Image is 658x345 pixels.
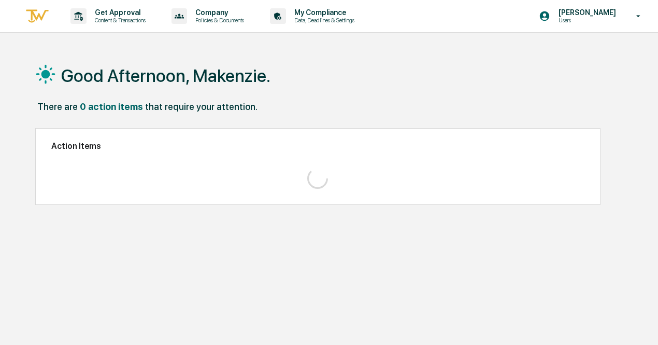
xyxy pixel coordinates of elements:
[550,8,621,17] p: [PERSON_NAME]
[550,17,621,24] p: Users
[87,17,151,24] p: Content & Transactions
[87,8,151,17] p: Get Approval
[51,141,584,151] h2: Action Items
[80,101,143,112] div: 0 action items
[145,101,258,112] div: that require your attention.
[286,8,360,17] p: My Compliance
[37,101,78,112] div: There are
[187,8,249,17] p: Company
[286,17,360,24] p: Data, Deadlines & Settings
[187,17,249,24] p: Policies & Documents
[25,8,50,25] img: logo
[61,65,270,86] h1: Good Afternoon, Makenzie.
